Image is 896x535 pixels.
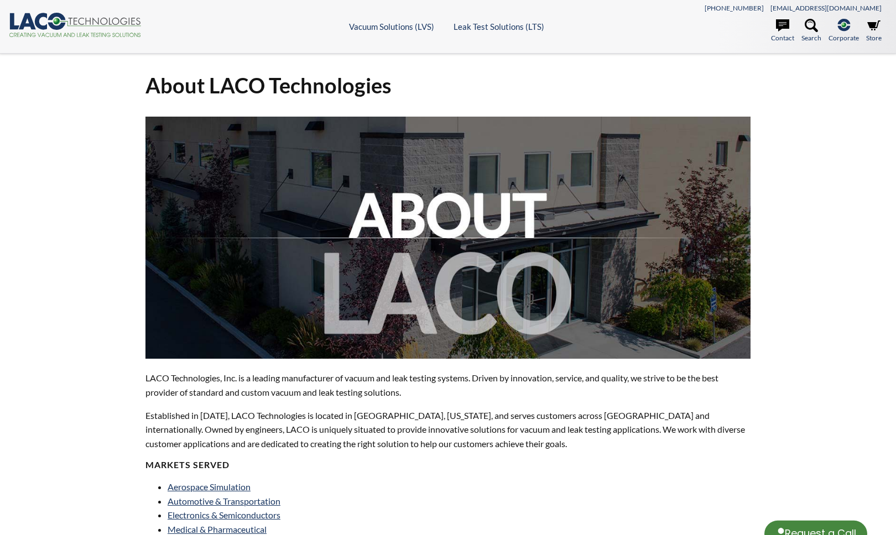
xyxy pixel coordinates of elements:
a: Vacuum Solutions (LVS) [349,22,434,32]
strong: MARKETS SERVED [145,459,230,470]
p: LACO Technologies, Inc. is a leading manufacturer of vacuum and leak testing systems. Driven by i... [145,371,751,399]
a: Store [866,19,882,43]
a: Leak Test Solutions (LTS) [454,22,544,32]
h1: About LACO Technologies [145,72,751,99]
a: Aerospace Simulation [168,481,251,492]
a: Electronics & Semiconductors [168,510,280,520]
a: Medical & Pharmaceutical [168,524,267,534]
a: Automotive & Transportation [168,496,280,506]
a: Contact [771,19,794,43]
a: Search [801,19,821,43]
img: about-laco.jpg [145,117,751,359]
a: [PHONE_NUMBER] [705,4,764,12]
a: [EMAIL_ADDRESS][DOMAIN_NAME] [770,4,882,12]
p: Established in [DATE], LACO Technologies is located in [GEOGRAPHIC_DATA], [US_STATE], and serves ... [145,408,751,451]
span: Corporate [829,33,859,43]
